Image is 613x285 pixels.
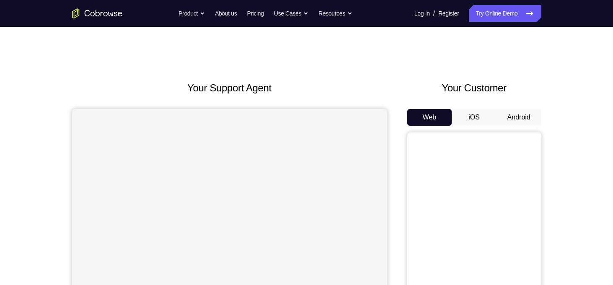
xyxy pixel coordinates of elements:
[433,8,435,18] span: /
[438,5,459,22] a: Register
[274,5,308,22] button: Use Cases
[178,5,205,22] button: Product
[414,5,430,22] a: Log In
[407,109,452,126] button: Web
[469,5,541,22] a: Try Online Demo
[452,109,497,126] button: iOS
[72,80,387,96] h2: Your Support Agent
[407,80,541,96] h2: Your Customer
[247,5,264,22] a: Pricing
[72,8,122,18] a: Go to the home page
[215,5,237,22] a: About us
[497,109,541,126] button: Android
[318,5,352,22] button: Resources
